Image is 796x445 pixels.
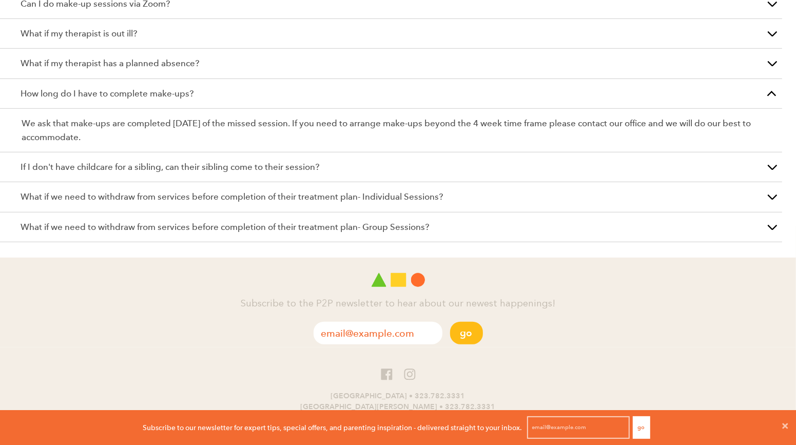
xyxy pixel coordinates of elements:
p: What if my therapist is out ill? [21,27,762,41]
p: How long do I have to complete make-ups? [21,87,762,101]
button: Go [633,416,650,439]
p: We ask that make-ups are completed [DATE] of the missed session. If you need to arrange make-ups ... [22,117,774,144]
p: Subscribe to our newsletter for expert tips, special offers, and parenting inspiration - delivere... [143,422,522,433]
p: What if my therapist has a planned absence? [21,56,762,70]
img: Play 2 Progress logo [372,273,425,287]
button: Go [450,322,483,344]
input: email@example.com [314,322,442,344]
p: What if we need to withdraw from services before completion of their treatment plan- Individual S... [21,190,762,204]
p: If I don't have childcare for a sibling, can their sibling come to their session? [21,160,762,174]
p: What if we need to withdraw from services before completion of their treatment plan- Group Sessions? [21,220,762,234]
h4: Subscribe to the P2P newsletter to hear about our newest happenings! [95,297,701,312]
input: email@example.com [527,416,630,439]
